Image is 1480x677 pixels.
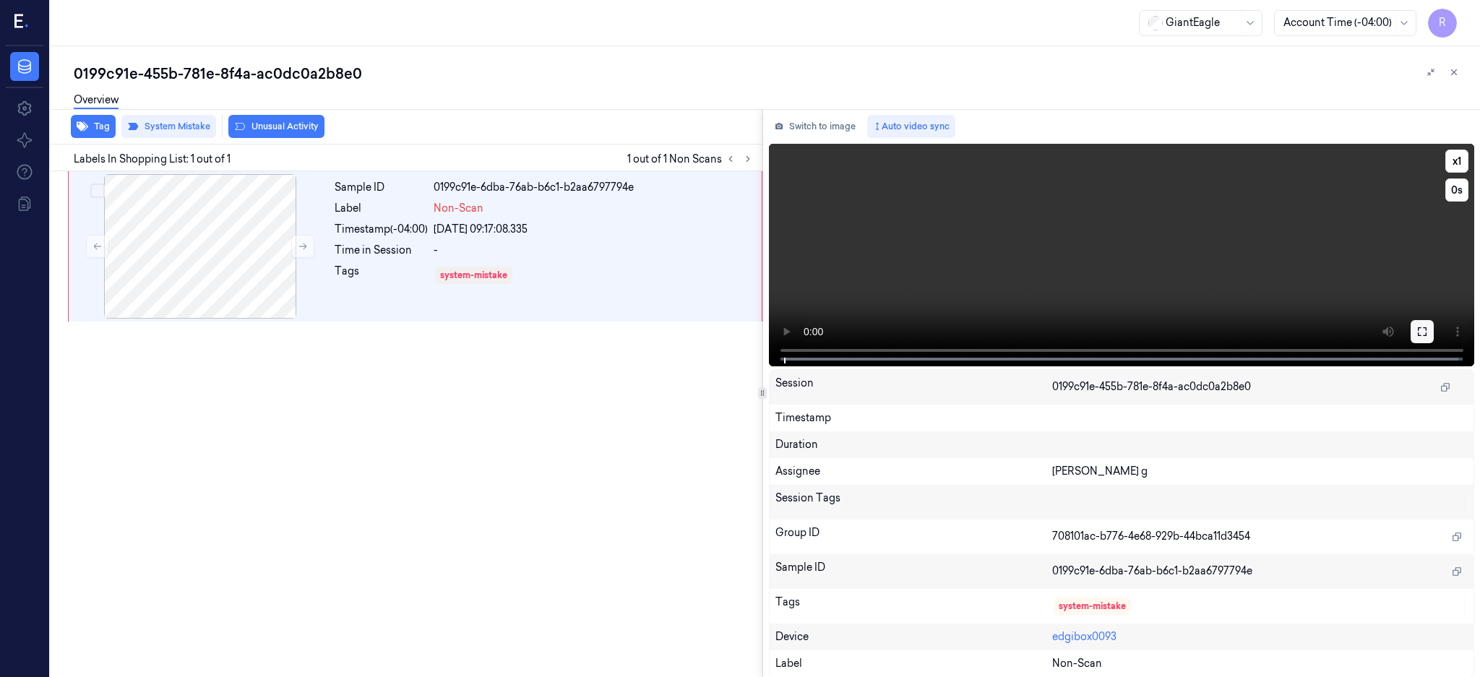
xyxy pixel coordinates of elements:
button: 0s [1445,178,1468,202]
div: [PERSON_NAME] g [1052,464,1468,479]
span: Non-Scan [434,201,483,216]
div: Sample ID [335,180,428,195]
span: 0199c91e-455b-781e-8f4a-ac0dc0a2b8e0 [1052,379,1251,394]
button: R [1428,9,1457,38]
button: Tag [71,115,116,138]
div: Time in Session [335,243,428,258]
div: system-mistake [440,269,507,282]
div: system-mistake [1059,600,1126,613]
div: Timestamp [775,410,1468,426]
span: 0199c91e-6dba-76ab-b6c1-b2aa6797794e [1052,564,1252,579]
div: Label [775,656,1052,671]
a: Overview [74,92,119,109]
div: Tags [775,595,1052,618]
div: Group ID [775,525,1052,548]
div: [DATE] 09:17:08.335 [434,222,753,237]
button: Unusual Activity [228,115,324,138]
button: x1 [1445,150,1468,173]
div: Assignee [775,464,1052,479]
div: Session Tags [775,491,1052,514]
div: Device [775,629,1052,644]
span: Labels In Shopping List: 1 out of 1 [74,152,231,167]
span: 1 out of 1 Non Scans [627,150,757,168]
div: 0199c91e-6dba-76ab-b6c1-b2aa6797794e [434,180,753,195]
button: Auto video sync [867,115,955,138]
div: Sample ID [775,560,1052,583]
span: 708101ac-b776-4e68-929b-44bca11d3454 [1052,529,1250,544]
button: Select row [90,184,105,198]
div: 0199c91e-455b-781e-8f4a-ac0dc0a2b8e0 [74,64,1468,84]
div: Tags [335,264,428,287]
button: Switch to image [769,115,861,138]
div: Label [335,201,428,216]
div: edgibox0093 [1052,629,1468,644]
div: Duration [775,437,1468,452]
div: Timestamp (-04:00) [335,222,428,237]
button: System Mistake [121,115,216,138]
div: Session [775,376,1052,399]
div: - [434,243,753,258]
span: Non-Scan [1052,656,1102,671]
